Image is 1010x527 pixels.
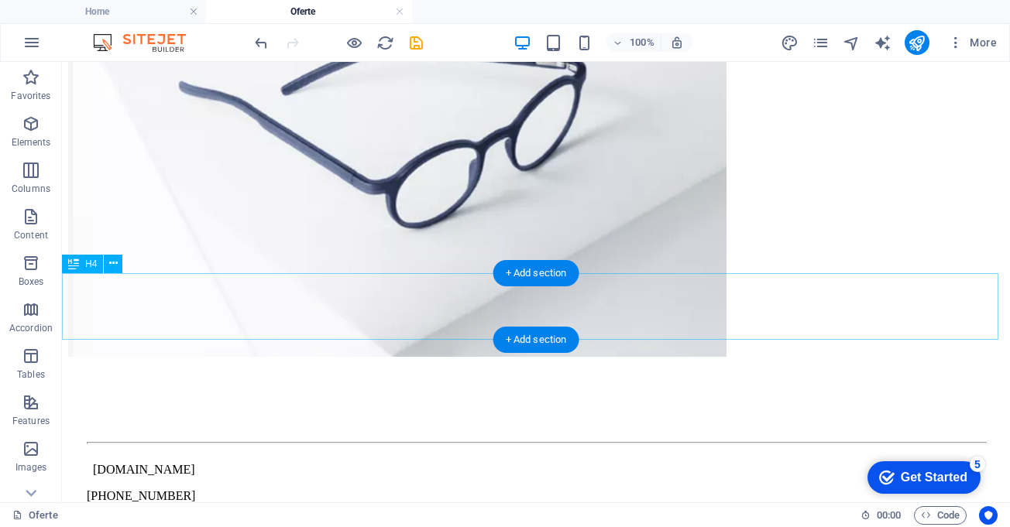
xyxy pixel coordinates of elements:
[630,33,654,52] h6: 100%
[908,34,926,52] i: Publish
[407,33,425,52] button: save
[12,8,125,40] div: Get Started 5 items remaining, 0% complete
[914,506,967,525] button: Code
[781,33,799,52] button: design
[670,36,684,50] i: On resize automatically adjust zoom level to fit chosen device.
[877,506,901,525] span: 00 00
[9,322,53,334] p: Accordion
[874,33,892,52] button: text_generator
[17,368,45,381] p: Tables
[115,3,130,19] div: 5
[861,506,902,525] h6: Session time
[12,506,58,525] a: Click to cancel selection. Double-click to open Pages
[206,3,412,20] h4: Oferte
[781,34,799,52] i: Design (Ctrl+Alt+Y)
[376,33,394,52] button: reload
[19,275,44,288] p: Boxes
[493,327,579,353] div: + Add section
[979,506,998,525] button: Usercentrics
[493,260,579,286] div: + Add section
[12,183,50,195] p: Columns
[15,461,47,474] p: Images
[12,415,50,427] p: Features
[942,30,1003,55] button: More
[843,33,861,52] button: navigator
[948,35,997,50] span: More
[12,136,51,149] p: Elements
[14,229,48,241] p: Content
[921,506,960,525] span: Code
[888,509,890,521] span: :
[407,34,425,52] i: Save (Ctrl+S)
[843,34,861,52] i: Navigator
[812,34,830,52] i: Pages (Ctrl+Alt+S)
[252,33,270,52] button: undo
[252,34,270,52] i: Undo: Edit headline (Ctrl+Z)
[11,90,50,102] p: Favorites
[46,17,112,31] div: Get Started
[905,30,929,55] button: publish
[89,33,205,52] img: Editor Logo
[812,33,830,52] button: pages
[874,34,891,52] i: AI Writer
[85,259,97,269] span: H4
[606,33,661,52] button: 100%
[376,34,394,52] i: Reload page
